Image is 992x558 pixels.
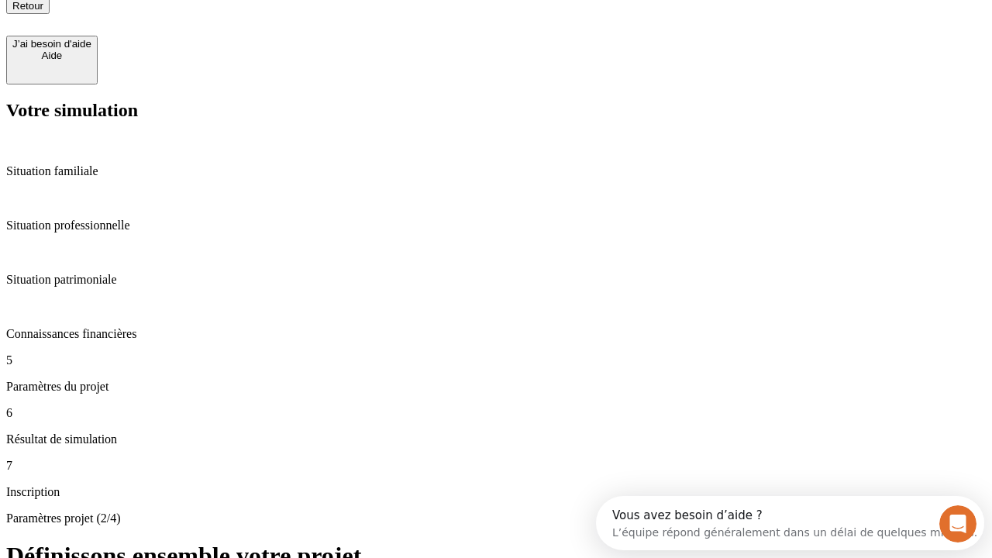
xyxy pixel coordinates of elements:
p: Connaissances financières [6,327,986,341]
iframe: Intercom live chat discovery launcher [596,496,984,550]
p: Résultat de simulation [6,432,986,446]
p: 7 [6,459,986,473]
p: 5 [6,353,986,367]
div: J’ai besoin d'aide [12,38,91,50]
div: L’équipe répond généralement dans un délai de quelques minutes. [16,26,381,42]
div: Ouvrir le Messenger Intercom [6,6,427,49]
p: Situation familiale [6,164,986,178]
h2: Votre simulation [6,100,986,121]
iframe: Intercom live chat [939,505,976,542]
p: Inscription [6,485,986,499]
p: 6 [6,406,986,420]
p: Paramètres du projet [6,380,986,394]
button: J’ai besoin d'aideAide [6,36,98,84]
div: Vous avez besoin d’aide ? [16,13,381,26]
p: Situation patrimoniale [6,273,986,287]
div: Aide [12,50,91,61]
p: Situation professionnelle [6,219,986,232]
p: Paramètres projet (2/4) [6,511,986,525]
